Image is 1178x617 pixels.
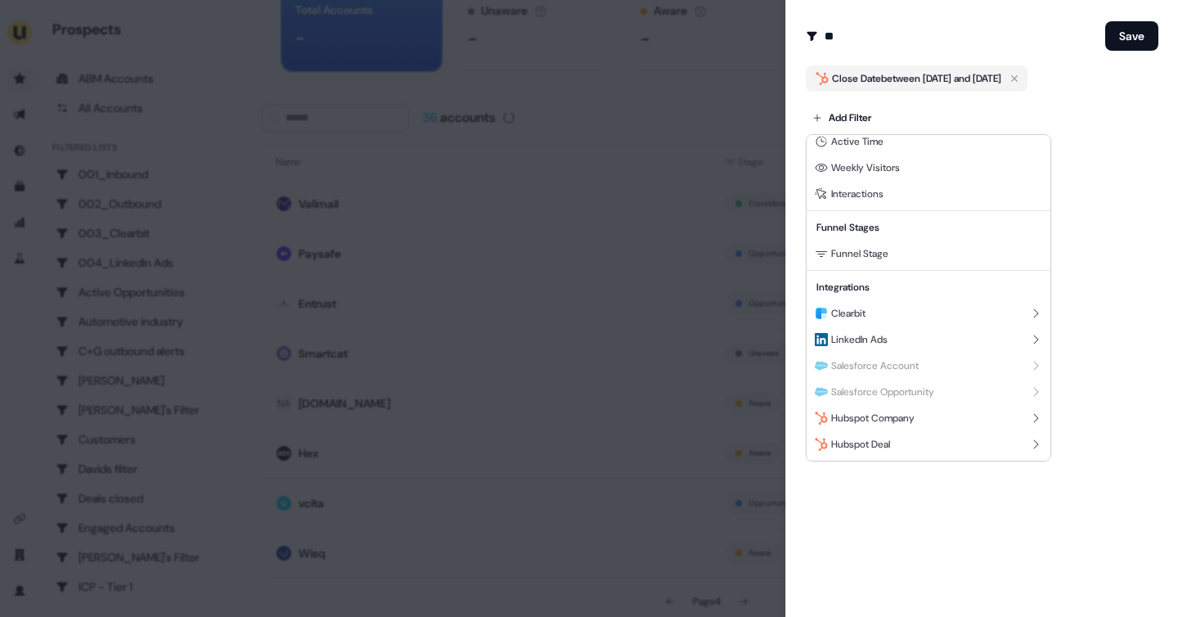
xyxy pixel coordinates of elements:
[810,214,1047,241] div: Funnel Stages
[831,247,888,260] span: Funnel Stage
[831,187,883,200] span: Interactions
[831,161,900,174] span: Weekly Visitors
[831,135,883,148] span: Active Time
[831,307,866,320] span: Clearbit
[831,333,888,346] span: LinkedIn Ads
[806,134,1051,462] div: Add Filter
[831,412,915,425] span: Hubspot Company
[831,438,890,451] span: Hubspot Deal
[810,274,1047,300] div: Integrations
